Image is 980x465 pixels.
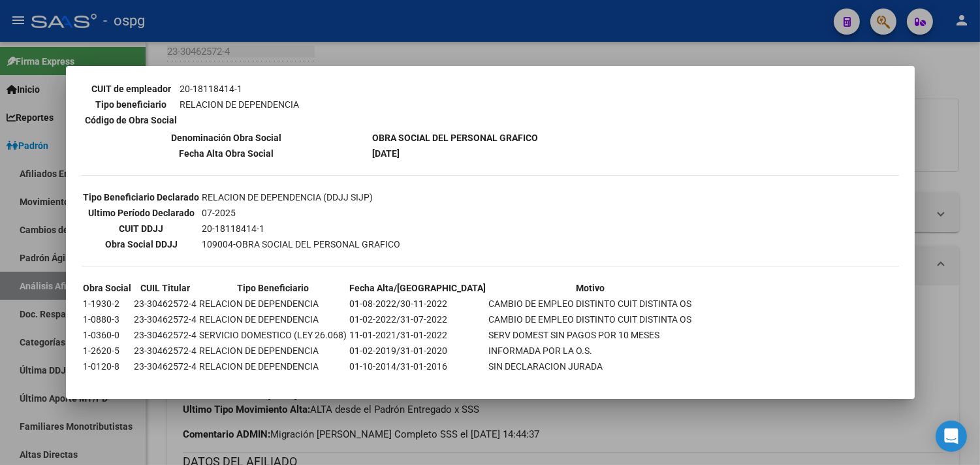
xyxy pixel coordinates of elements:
td: 23-30462572-4 [134,344,198,358]
th: Fecha Alta Obra Social [83,146,371,161]
th: Tipo Beneficiario [199,281,348,295]
th: CUIT de empleador [85,82,178,96]
b: OBRA SOCIAL DEL PERSONAL GRAFICO [373,133,539,143]
td: RELACION DE DEPENDENCIA [199,344,348,358]
th: Fecha Alta/[GEOGRAPHIC_DATA] [349,281,487,295]
b: [DATE] [373,148,400,159]
td: 1-0120-8 [83,359,133,374]
th: Obra Social [83,281,133,295]
td: 07-2025 [202,206,402,220]
td: 20-18118414-1 [202,221,402,236]
td: RELACION DE DEPENDENCIA (DDJJ SIJP) [202,190,402,204]
th: Código de Obra Social [85,113,178,127]
td: 01-08-2022/30-11-2022 [349,297,487,311]
td: 23-30462572-4 [134,359,198,374]
td: 23-30462572-4 [134,328,198,342]
td: SERV DOMEST SIN PAGOS POR 10 MESES [488,328,693,342]
th: Ultimo Período Declarado [83,206,200,220]
td: SIN DECLARACION JURADA [488,359,693,374]
div: Open Intercom Messenger [936,421,967,452]
td: RELACION DE DEPENDENCIA [199,312,348,327]
td: CAMBIO DE EMPLEO DISTINTO CUIT DISTINTA OS [488,297,693,311]
td: 01-10-2014/31-01-2016 [349,359,487,374]
td: 1-0880-3 [83,312,133,327]
td: 23-30462572-4 [134,312,198,327]
td: CAMBIO DE EMPLEO DISTINTO CUIT DISTINTA OS [488,312,693,327]
th: Motivo [488,281,693,295]
td: 11-01-2021/31-01-2022 [349,328,487,342]
td: 1-0360-0 [83,328,133,342]
td: 01-02-2019/31-01-2020 [349,344,487,358]
td: RELACION DE DEPENDENCIA [180,97,300,112]
th: CUIL Titular [134,281,198,295]
td: 23-30462572-4 [134,297,198,311]
th: Obra Social DDJJ [83,237,200,251]
td: INFORMADA POR LA O.S. [488,344,693,358]
td: RELACION DE DEPENDENCIA [199,359,348,374]
th: Tipo beneficiario [85,97,178,112]
th: Denominación Obra Social [83,131,371,145]
th: Tipo Beneficiario Declarado [83,190,200,204]
td: 1-1930-2 [83,297,133,311]
td: 01-02-2022/31-07-2022 [349,312,487,327]
td: 20-18118414-1 [180,82,300,96]
td: 109004-OBRA SOCIAL DEL PERSONAL GRAFICO [202,237,402,251]
td: RELACION DE DEPENDENCIA [199,297,348,311]
td: SERVICIO DOMESTICO (LEY 26.068) [199,328,348,342]
td: 1-2620-5 [83,344,133,358]
th: CUIT DDJJ [83,221,200,236]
